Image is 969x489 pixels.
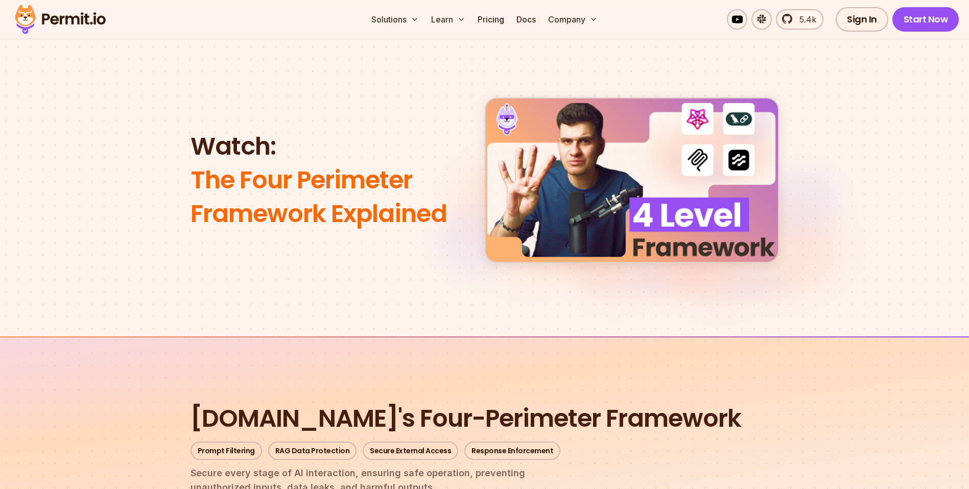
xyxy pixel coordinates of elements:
h2: Watch: [191,130,460,231]
a: Start Now [892,7,959,32]
span: The Four Perimeter Framework Explained [191,163,460,231]
a: Secure External Access [363,442,458,460]
button: Company [544,9,602,30]
a: Response Enforcement [464,442,560,460]
button: Learn [427,9,469,30]
a: Sign In [836,7,888,32]
h2: [DOMAIN_NAME]'s Four-Perimeter Framework [191,402,779,435]
a: RAG Data Protection [268,442,357,460]
button: Solutions [367,9,423,30]
span: Secure every stage of AI interaction, ensuring safe operation, preventing [191,466,779,480]
a: 5.4k [776,9,823,30]
a: Pricing [474,9,508,30]
img: Permit logo [10,2,110,37]
a: Prompt Filtering [191,442,262,460]
span: 5.4k [793,13,816,26]
a: Docs [512,9,540,30]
